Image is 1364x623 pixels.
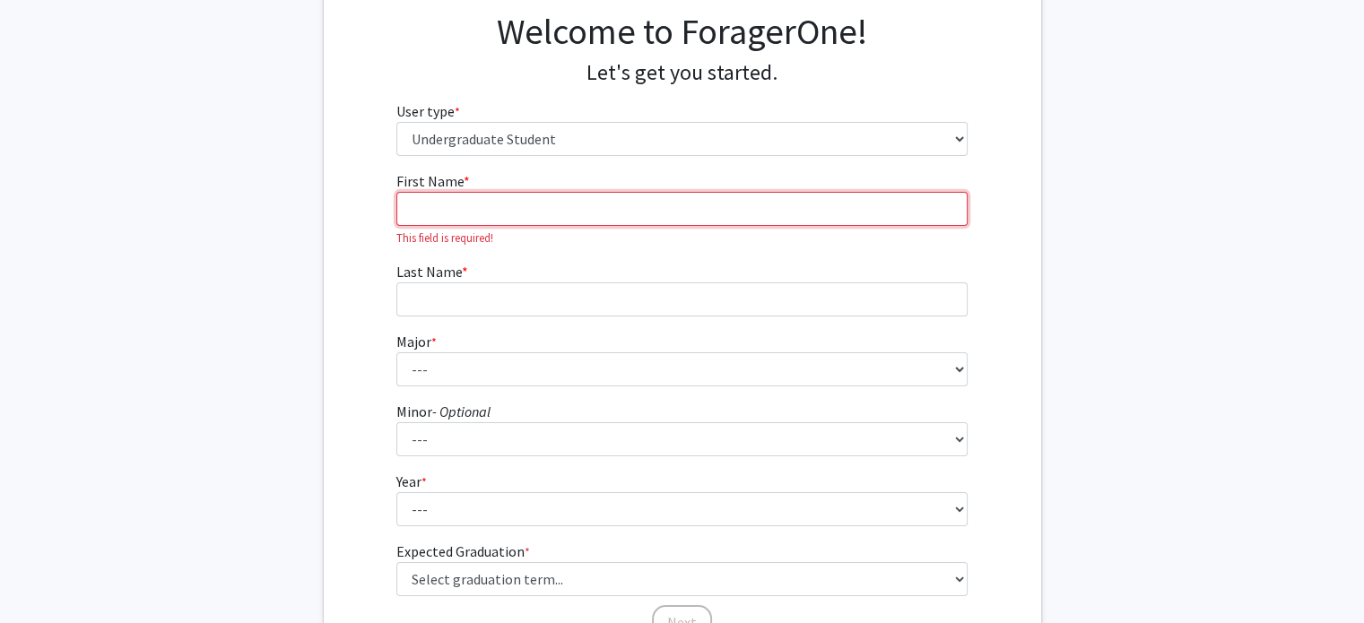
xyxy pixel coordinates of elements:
[396,229,968,247] p: This field is required!
[13,542,76,610] iframe: Chat
[396,60,968,86] h4: Let's get you started.
[396,172,464,190] span: First Name
[396,263,462,281] span: Last Name
[396,100,460,122] label: User type
[432,402,491,420] i: - Optional
[396,471,427,492] label: Year
[396,10,968,53] h1: Welcome to ForagerOne!
[396,401,491,422] label: Minor
[396,541,530,562] label: Expected Graduation
[396,331,437,352] label: Major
